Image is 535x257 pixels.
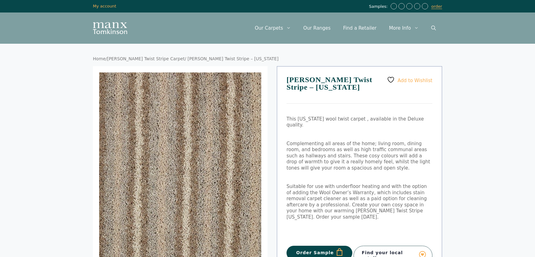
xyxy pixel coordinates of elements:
[383,19,425,37] a: More Info
[387,76,432,84] a: Add to Wishlist
[287,184,432,220] p: Suitable for use with underfloor heating and with the option of adding the Wool Owner’s Warranty,...
[431,4,442,9] a: order
[287,141,432,171] p: Complementing all areas of the home; living room, dining room, and bedrooms as well as high traff...
[337,19,383,37] a: Find a Retailer
[93,56,442,62] nav: Breadcrumb
[248,19,297,37] a: Our Carpets
[93,22,127,34] img: Manx Tomkinson
[398,77,432,83] span: Add to Wishlist
[297,19,337,37] a: Our Ranges
[425,19,442,37] a: Open Search Bar
[93,4,116,8] a: My account
[93,56,106,61] a: Home
[287,76,432,104] h1: [PERSON_NAME] Twist Stripe – [US_STATE]
[287,116,424,128] span: This [US_STATE] wool twist carpet , available in the Deluxe quality.
[369,4,389,9] span: Samples:
[107,56,185,61] a: [PERSON_NAME] Twist Stripe Carpet
[248,19,442,37] nav: Primary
